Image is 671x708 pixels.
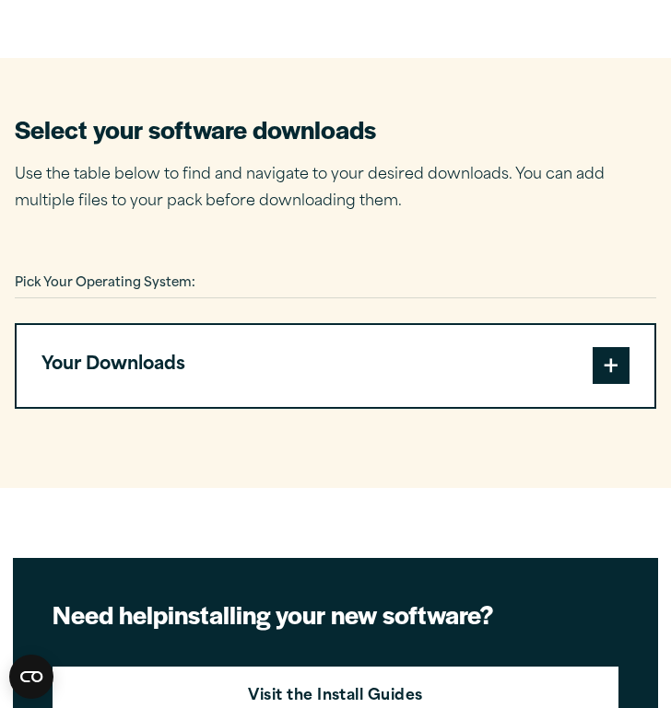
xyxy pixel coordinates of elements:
[17,325,654,407] button: Your Downloads
[53,598,618,631] h2: installing your new software?
[9,655,53,699] button: Open CMP widget
[53,596,168,632] strong: Need help
[15,162,632,215] p: Use the table below to find and navigate to your desired downloads. You can add multiple files to...
[15,277,195,289] span: Pick Your Operating System:
[15,112,632,145] h2: Select your software downloads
